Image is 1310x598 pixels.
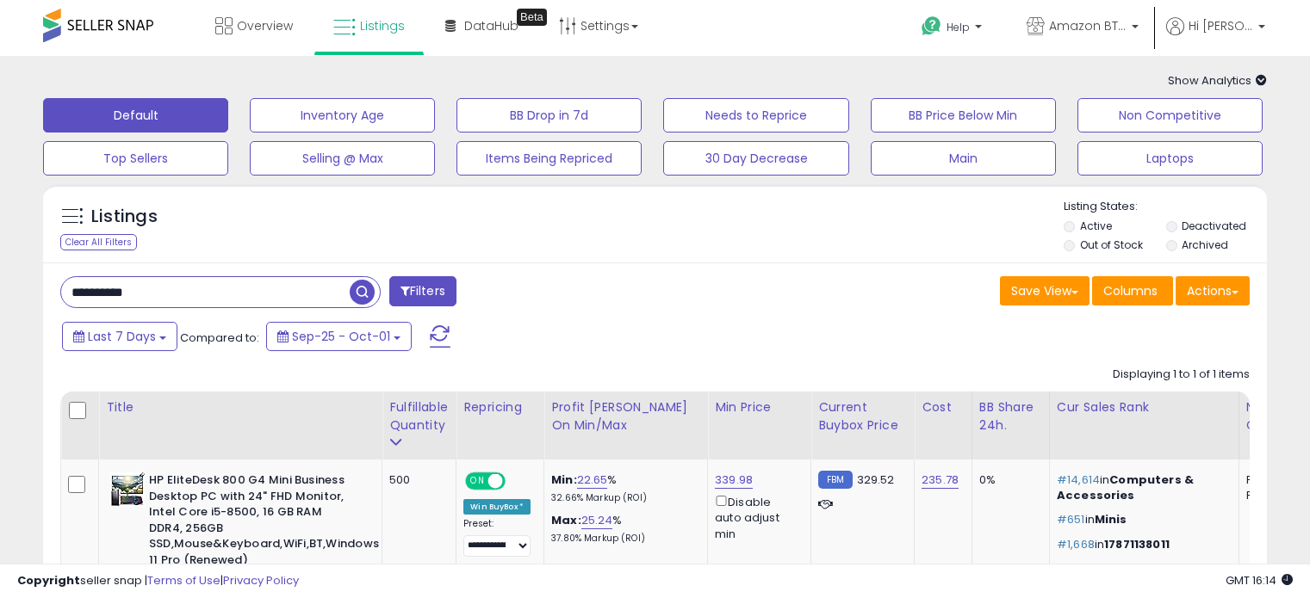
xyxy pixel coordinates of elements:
[389,398,449,435] div: Fulfillable Quantity
[1103,282,1158,299] span: Columns
[88,328,156,345] span: Last 7 Days
[1113,367,1250,383] div: Displaying 1 to 1 of 1 items
[149,472,358,572] b: HP EliteDesk 800 G4 Mini Business Desktop PC with 24" FHD Monitor, Intel Core i5-8500, 16 GB RAM ...
[818,471,852,489] small: FBM
[921,15,942,37] i: Get Help
[147,572,220,589] a: Terms of Use
[922,398,965,416] div: Cost
[551,492,694,504] p: 32.66% Markup (ROI)
[1057,472,1226,503] p: in
[577,472,608,489] a: 22.65
[250,141,435,176] button: Selling @ Max
[551,472,694,504] div: %
[663,141,848,176] button: 30 Day Decrease
[1057,398,1232,416] div: Cur Sales Rank
[1057,472,1100,488] span: #14,614
[1077,98,1263,133] button: Non Competitive
[180,330,259,346] span: Compared to:
[715,492,798,542] div: Disable auto adjust min
[551,512,581,528] b: Max:
[1226,572,1293,589] span: 2025-10-13 16:14 GMT
[110,472,145,507] img: 51PVGvC8zUL._SL40_.jpg
[1182,237,1228,252] label: Archived
[463,518,531,557] div: Preset:
[1104,536,1170,552] span: 17871138011
[91,205,158,229] h5: Listings
[908,3,999,56] a: Help
[503,474,531,489] span: OFF
[517,9,547,26] div: Tooltip anchor
[17,573,299,589] div: seller snap | |
[871,98,1056,133] button: BB Price Below Min
[1057,511,1085,527] span: #651
[456,98,642,133] button: BB Drop in 7d
[106,398,375,416] div: Title
[715,398,804,416] div: Min Price
[237,17,293,34] span: Overview
[544,391,708,459] th: The percentage added to the cost of goods (COGS) that forms the calculator for Min & Max prices.
[1057,537,1226,552] p: in
[223,572,299,589] a: Privacy Policy
[663,98,848,133] button: Needs to Reprice
[1166,17,1265,56] a: Hi [PERSON_NAME]
[60,234,137,250] div: Clear All Filters
[1064,199,1267,215] p: Listing States:
[715,472,753,489] a: 339.98
[922,472,959,489] a: 235.78
[979,398,1042,435] div: BB Share 24h.
[1057,512,1226,527] p: in
[250,98,435,133] button: Inventory Age
[1246,488,1303,503] div: FBM: 2
[1057,472,1194,503] span: Computers & Accessories
[292,328,390,345] span: Sep-25 - Oct-01
[1000,276,1090,305] button: Save View
[360,17,405,34] span: Listings
[1077,141,1263,176] button: Laptops
[947,20,970,34] span: Help
[43,141,228,176] button: Top Sellers
[1189,17,1253,34] span: Hi [PERSON_NAME]
[1095,511,1127,527] span: Minis
[1057,536,1095,552] span: #1,668
[818,398,907,435] div: Current Buybox Price
[551,513,694,545] div: %
[464,17,518,34] span: DataHub
[1092,276,1173,305] button: Columns
[979,472,1036,488] div: 0%
[467,474,488,489] span: ON
[1246,472,1303,488] div: FBA: 0
[266,322,412,351] button: Sep-25 - Oct-01
[1176,276,1250,305] button: Actions
[551,533,694,545] p: 37.80% Markup (ROI)
[1168,72,1267,89] span: Show Analytics
[551,398,700,435] div: Profit [PERSON_NAME] on Min/Max
[389,472,443,488] div: 500
[456,141,642,176] button: Items Being Repriced
[1246,398,1309,435] div: Num of Comp.
[581,512,613,529] a: 25.24
[463,499,531,515] div: Win BuyBox *
[389,276,456,306] button: Filters
[62,322,177,351] button: Last 7 Days
[1182,219,1246,233] label: Deactivated
[17,572,80,589] strong: Copyright
[1049,17,1127,34] span: Amazon BTG
[551,472,577,488] b: Min:
[463,398,537,416] div: Repricing
[43,98,228,133] button: Default
[1080,219,1112,233] label: Active
[1080,237,1143,252] label: Out of Stock
[871,141,1056,176] button: Main
[857,472,895,488] span: 329.52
